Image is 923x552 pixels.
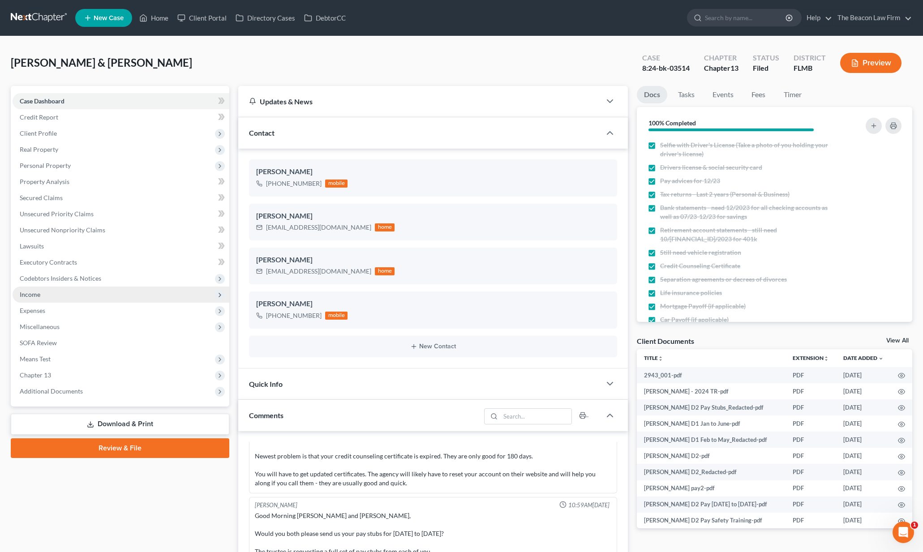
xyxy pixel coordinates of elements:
[637,399,786,415] td: [PERSON_NAME] D2 Pay Stubs_Redacted-pdf
[886,338,909,344] a: View All
[786,432,836,448] td: PDF
[705,9,787,26] input: Search by name...
[13,174,229,190] a: Property Analysis
[660,163,762,172] span: Drivers license & social security card
[94,15,124,21] span: New Case
[249,97,590,106] div: Updates & News
[753,53,779,63] div: Status
[836,367,891,383] td: [DATE]
[753,63,779,73] div: Filed
[325,312,348,320] div: mobile
[705,86,741,103] a: Events
[786,367,836,383] td: PDF
[13,222,229,238] a: Unsecured Nonpriority Claims
[836,415,891,432] td: [DATE]
[893,522,914,543] iframe: Intercom live chat
[13,238,229,254] a: Lawsuits
[300,10,350,26] a: DebtorCC
[173,10,231,26] a: Client Portal
[658,356,663,361] i: unfold_more
[13,109,229,125] a: Credit Report
[843,355,884,361] a: Date Added expand_more
[20,387,83,395] span: Additional Documents
[13,254,229,270] a: Executory Contracts
[802,10,832,26] a: Help
[824,356,829,361] i: unfold_more
[878,356,884,361] i: expand_more
[637,415,786,432] td: [PERSON_NAME] D1 Jan to June-pdf
[255,501,297,509] div: [PERSON_NAME]
[256,255,610,265] div: [PERSON_NAME]
[20,371,51,379] span: Chapter 13
[13,190,229,206] a: Secured Claims
[256,299,610,309] div: [PERSON_NAME]
[660,141,836,158] span: Selfie with Driver's License (Take a photo of you holding your driver's license)
[13,206,229,222] a: Unsecured Priority Claims
[266,223,371,232] div: [EMAIL_ADDRESS][DOMAIN_NAME]
[637,464,786,480] td: [PERSON_NAME] D2_Redacted-pdf
[266,179,322,188] div: [PHONE_NUMBER]
[20,258,77,266] span: Executory Contracts
[11,56,192,69] span: [PERSON_NAME] & [PERSON_NAME]
[20,97,64,105] span: Case Dashboard
[648,119,696,127] strong: 100% Completed
[660,203,836,221] span: Bank statements - need 12/2023 for all checking accounts as well as 07/23-12/23 for savings
[637,383,786,399] td: [PERSON_NAME] - 2024 TR-pdf
[266,267,371,276] div: [EMAIL_ADDRESS][DOMAIN_NAME]
[375,267,395,275] div: home
[13,93,229,109] a: Case Dashboard
[637,480,786,496] td: [PERSON_NAME] pay2-pdf
[786,383,836,399] td: PDF
[786,464,836,480] td: PDF
[256,343,610,350] button: New Contact
[20,113,58,121] span: Credit Report
[249,380,283,388] span: Quick Info
[642,53,690,63] div: Case
[730,64,738,72] span: 13
[11,438,229,458] a: Review & File
[642,63,690,73] div: 8:24-bk-03514
[644,355,663,361] a: Titleunfold_more
[660,226,836,244] span: Retirement account statements - still need 10/[FINANCIAL_ID]/2023 for 401k
[660,275,787,284] span: Separation agreements or decrees of divorces
[500,409,571,424] input: Search...
[11,414,229,435] a: Download & Print
[836,448,891,464] td: [DATE]
[660,248,741,257] span: Still need vehicle registration
[836,480,891,496] td: [DATE]
[20,339,57,347] span: SOFA Review
[836,513,891,529] td: [DATE]
[836,496,891,513] td: [DATE]
[660,288,722,297] span: Life insurance policies
[256,167,610,177] div: [PERSON_NAME]
[20,307,45,314] span: Expenses
[20,145,58,153] span: Real Property
[20,162,71,169] span: Personal Property
[836,399,891,415] td: [DATE]
[135,10,173,26] a: Home
[20,129,57,137] span: Client Profile
[20,210,94,218] span: Unsecured Priority Claims
[20,355,51,363] span: Means Test
[794,53,826,63] div: District
[231,10,300,26] a: Directory Cases
[20,178,69,185] span: Property Analysis
[777,86,809,103] a: Timer
[744,86,773,103] a: Fees
[836,383,891,399] td: [DATE]
[20,274,101,282] span: Codebtors Insiders & Notices
[637,336,694,346] div: Client Documents
[637,448,786,464] td: [PERSON_NAME] D2-pdf
[568,501,610,509] span: 10:59AM[DATE]
[20,226,105,234] span: Unsecured Nonpriority Claims
[836,464,891,480] td: [DATE]
[20,291,40,298] span: Income
[20,323,60,330] span: Miscellaneous
[13,335,229,351] a: SOFA Review
[786,415,836,432] td: PDF
[833,10,912,26] a: The Beacon Law Firm
[249,128,275,137] span: Contact
[911,522,918,529] span: 1
[704,53,738,63] div: Chapter
[375,223,395,231] div: home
